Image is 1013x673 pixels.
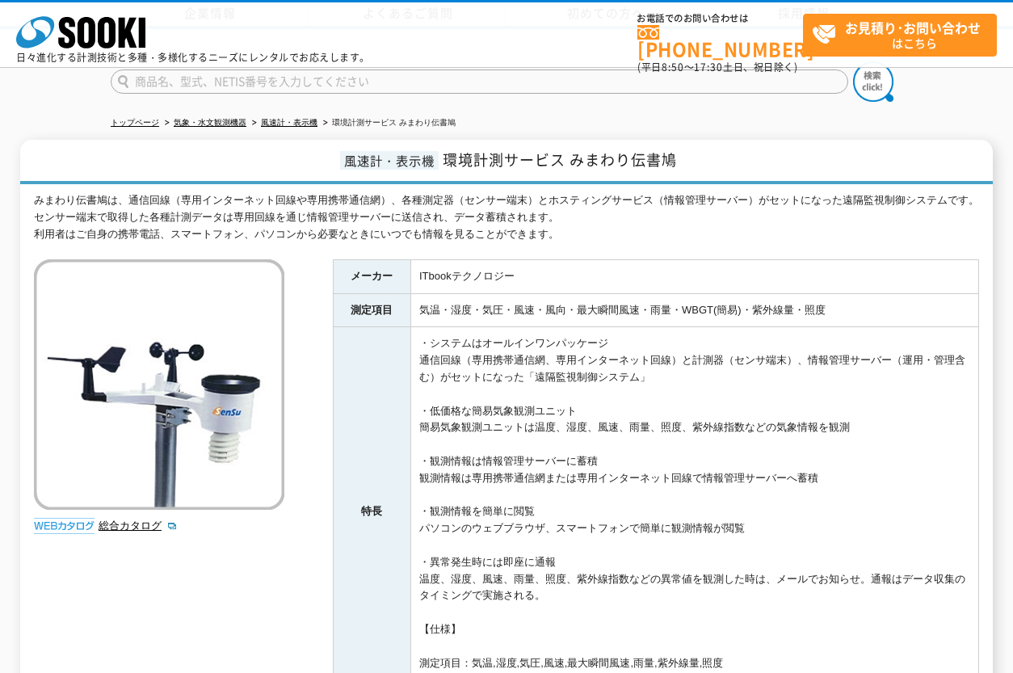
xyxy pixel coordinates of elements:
[34,192,979,242] div: みまわり伝書鳩は、通信回線（専用インターネット回線や専用携帯通信網）、各種測定器（センサー端末）とホスティングサービス（情報管理サーバー）がセットになった遠隔監視制御システムです。 センサー端末...
[637,14,803,23] span: お電話でのお問い合わせは
[812,15,996,55] span: はこちら
[637,60,797,74] span: (平日 ～ 土日、祝日除く)
[261,118,317,127] a: 風速計・表示機
[853,61,893,102] img: btn_search.png
[99,519,178,532] a: 総合カタログ
[16,53,370,62] p: 日々進化する計測技術と多種・多様化するニーズにレンタルでお応えします。
[410,259,978,293] td: ITbookテクノロジー
[803,14,997,57] a: お見積り･お問い合わせはこちら
[174,118,246,127] a: 気象・水文観測機器
[443,149,677,170] span: 環境計測サービス みまわり伝書鳩
[340,151,439,170] span: 風速計・表示機
[333,259,410,293] th: メーカー
[333,293,410,327] th: 測定項目
[662,60,684,74] span: 8:50
[320,115,456,132] li: 環境計測サービス みまわり伝書鳩
[694,60,723,74] span: 17:30
[111,118,159,127] a: トップページ
[637,25,803,58] a: [PHONE_NUMBER]
[34,259,284,510] img: 環境計測サービス みまわり伝書鳩
[845,18,981,37] strong: お見積り･お問い合わせ
[111,69,848,94] input: 商品名、型式、NETIS番号を入力してください
[34,518,95,534] img: webカタログ
[410,293,978,327] td: 気温・湿度・気圧・風速・風向・最大瞬間風速・雨量・WBGT(簡易)・紫外線量・照度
